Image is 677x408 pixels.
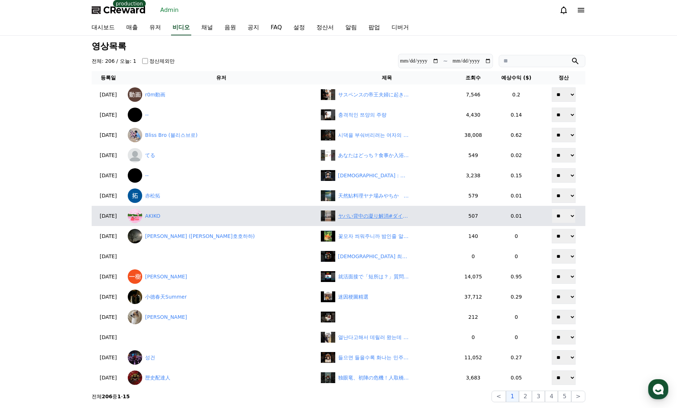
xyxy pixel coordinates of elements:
[338,111,387,119] div: 충격적인 쯔양의 주량
[321,150,335,161] img: あなたはどっち？食事か入浴か？衝撃の事実#ライフハック #ショート #豆知識 #健康
[456,125,490,145] td: 38,008
[338,313,346,321] div: ‎ ‎ ‎ ‎ ‎ ‎
[456,71,490,84] th: 조회수
[545,391,558,402] button: 4
[490,105,542,125] td: 0.14
[318,71,456,84] th: 제목
[490,266,542,287] td: 0.95
[490,186,542,206] td: 0.01
[456,287,490,307] td: 37,712
[490,226,542,246] td: 0
[86,20,121,35] a: 대시보드
[92,266,125,287] td: [DATE]
[456,266,490,287] td: 14,075
[506,391,519,402] button: 1
[128,370,315,385] a: 歴史配達人
[321,231,335,242] img: 꽃모자 씌워주니까 밤인줄 알고 자는 오구
[490,84,542,105] td: 0.2
[92,226,125,246] td: [DATE]
[321,312,453,322] a: ‎ ‎ ‎ ‎ ‎ ‎ ‎ ‎ ‎ ‎ ‎ ‎
[363,20,386,35] a: 팝업
[456,226,490,246] td: 140
[338,152,410,159] div: あなたはどっち？食事か入浴か？衝撃の事実#ライフハック #ショート #豆知識 #健康
[128,168,142,183] img: --
[219,20,242,35] a: 음원
[128,87,315,102] a: r0m動画
[128,209,315,223] a: AKIKO
[321,251,335,262] img: 그녀의 최후통첩…“들어줘, 수혁아.” #최후통첩 #삼촌 #조카 #파리의연인 #LoversInParis #kdrama #engsub
[490,125,542,145] td: 0.62
[338,131,410,139] div: 시댁을 부숴버리려는 여자의 이야기 9화 | 새로운 인물의 등장, 복수의 서막 | 깜포
[92,105,125,125] td: [DATE]
[242,20,265,35] a: 공지
[321,312,335,322] img: ‎ ‎ ‎ ‎ ‎ ‎
[128,290,315,304] a: 小德春天Summer
[93,229,139,247] a: 설정
[48,229,93,247] a: 대화
[92,307,125,327] td: [DATE]
[490,368,542,388] td: 0.05
[490,287,542,307] td: 0.29
[490,347,542,368] td: 0.27
[128,188,142,203] img: 赤松拓
[321,170,335,181] img: 예원 : 안아주는 것 정도야 뭐...
[519,391,532,402] button: 2
[456,307,490,327] td: 212
[490,206,542,226] td: 0.01
[128,108,315,122] a: --
[92,42,585,51] h3: 영상목록
[321,372,335,383] img: 独眼竜、初陣の危機！人取橋の戦い 第五話「政宗の決断と、その後に待つ奥州制覇への道」 #伊達政宗 #歴史 #戦国時代
[128,290,142,304] img: 小德春天Summer
[265,20,288,35] a: FAQ
[532,391,545,402] button: 3
[92,71,125,84] th: 등록일
[456,145,490,165] td: 549
[490,71,542,84] th: 예상수익 ($)
[117,394,121,399] strong: 1
[288,20,311,35] a: 설정
[321,109,335,120] img: 충격적인 쯔양의 주량
[92,206,125,226] td: [DATE]
[321,332,335,343] img: 열난다고해서 데릴러 왔는데 #육아 #35개월 #shorts
[490,165,542,186] td: 0.15
[125,71,318,84] th: 유저
[490,327,542,347] td: 0
[338,273,410,281] div: 就活面接で「短所は？」質問の答え方 #ひろゆき #ひろゆき切り抜き#就活 #転職
[338,91,410,99] div: サスペンスの帝王夫婦に起きた想定外の結末
[128,310,315,324] a: [PERSON_NAME]
[128,229,142,243] img: 김병호 (김병호호하하)
[311,20,340,35] a: 정산서
[321,130,335,140] img: 시댁을 부숴버리려는 여자의 이야기 9화 | 새로운 인물의 등장, 복수의 서막 | 깜포
[321,291,453,302] a: 迷因梗圖精選 迷因梗圖精選
[128,229,315,243] a: [PERSON_NAME] ([PERSON_NAME]호호하하)
[112,240,120,246] span: 설정
[386,20,415,35] a: 디버거
[443,57,448,65] p: ~
[321,372,453,383] a: 独眼竜、初陣の危機！人取橋の戦い 第五話「政宗の決断と、その後に待つ奥州制覇への道」 #伊達政宗 #歴史 #戦国時代 独眼竜、初陣の危機！人取橋の戦い 第五話「[PERSON_NAME]の決断と...
[321,170,453,181] a: 예원 : 안아주는 것 정도야 뭐... [DEMOGRAPHIC_DATA] : 안아주는 것 정도야 뭐...
[338,334,410,341] div: 열난다고해서 데릴러 왔는데 #육아 #35개월 #shorts
[321,352,453,363] a: 들으면 들을수록 화나는 민주당의 이진숙 탄압 들으면 들을수록 화나는 민주당의 이진숙 탄압
[128,350,142,365] img: 성건
[340,20,363,35] a: 알림
[321,190,335,201] img: 天然鮎料理ヤナ場みやちか #岐阜#郡上市 #川 #自然 #山 #魚 #アユ #shorts #japan
[123,394,130,399] strong: 15
[321,210,335,221] img: ヤバい背中の凝り解消#ダイエット #ダイエットママ #産後ダイエット #背中痩せ#凝り解消
[92,287,125,307] td: [DATE]
[338,253,410,260] div: 그녀의 최후통첩…“들어줘, 수혁아.” #최후통첩 #삼촌 #조카 #파리의연인 #LoversInParis #kdrama #engsub
[128,370,142,385] img: 歴史配達人
[338,192,410,200] div: 天然鮎料理ヤナ場みやちか #岐阜#郡上市 #川 #自然 #山 #魚 #アユ #shorts #japan
[321,89,453,100] a: サスペンスの帝王夫婦に起きた想定外の結末 サスペンスの帝王夫婦に起きた想定外の結末
[92,368,125,388] td: [DATE]
[558,391,571,402] button: 5
[456,347,490,368] td: 11,052
[23,240,27,246] span: 홈
[338,354,410,361] div: 들으면 들을수록 화나는 민주당의 이진숙 탄압
[321,109,453,120] a: 충격적인 쯔양의 주량 충격적인 쯔양의 주량
[321,251,453,262] a: 그녀의 최후통첩…“들어줘, 수혁아.” #최후통첩 #삼촌 #조카 #파리의연인 #LoversInParis #kdrama #engsub [DEMOGRAPHIC_DATA] 최후통첩…...
[196,20,219,35] a: 채널
[321,271,453,282] a: 就活面接で「短所は？」質問の答え方 #ひろゆき #ひろゆき切り抜き#就活 #転職 就活面接で「短所は？」質問の答え方 #[PERSON_NAME] #[PERSON_NAME]切り抜き#就活 #転職
[92,125,125,145] td: [DATE]
[456,327,490,347] td: 0
[171,20,191,35] a: 비디오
